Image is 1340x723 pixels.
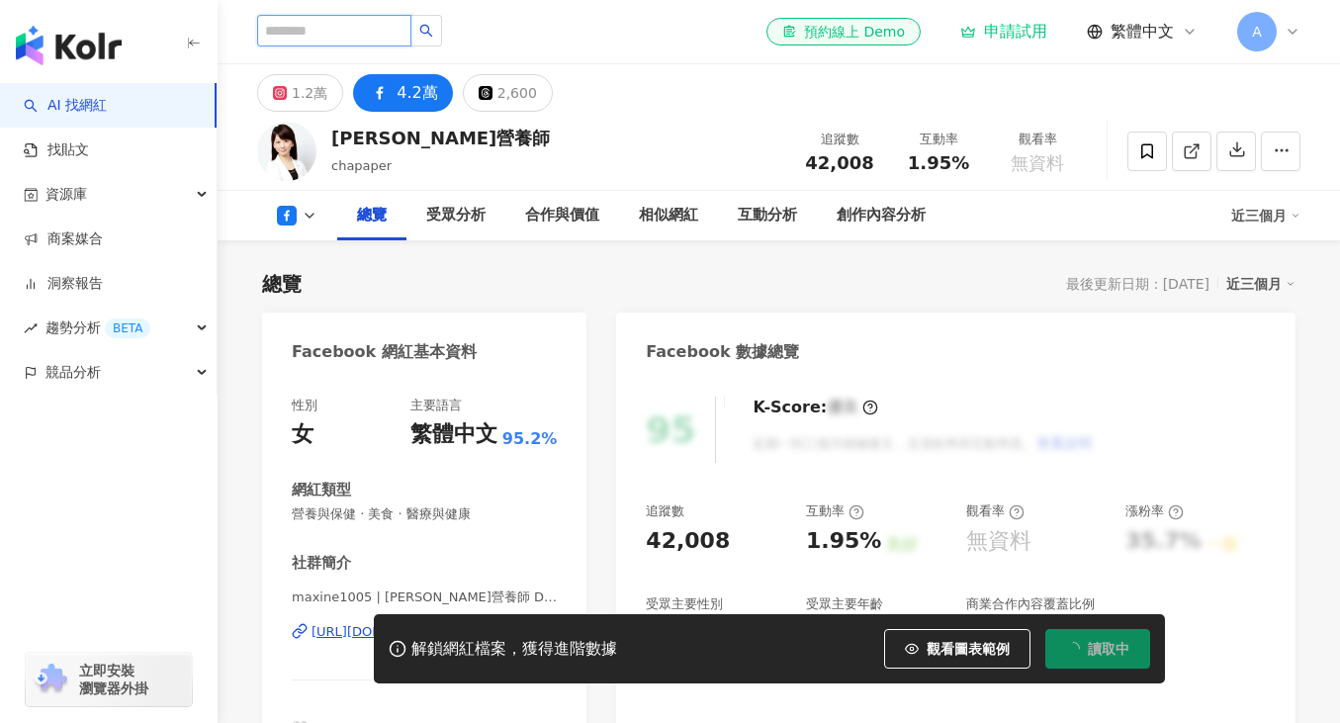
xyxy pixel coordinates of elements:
button: 1.2萬 [257,74,343,112]
div: 受眾主要性別 [646,595,723,613]
div: 觀看率 [966,502,1025,520]
span: rise [24,321,38,335]
div: 總覽 [357,204,387,227]
span: 立即安裝 瀏覽器外掛 [79,662,148,697]
a: 預約線上 Demo [766,18,921,45]
div: 網紅類型 [292,480,351,500]
div: 無資料 [966,526,1031,557]
div: 預約線上 Demo [782,22,905,42]
button: 2,600 [463,74,553,112]
div: 總覽 [262,270,302,298]
div: K-Score : [753,397,878,418]
div: Facebook 網紅基本資料 [292,341,477,363]
span: 1.95% [908,153,969,173]
div: 觀看率 [1000,130,1075,149]
span: chapaper [331,158,392,173]
div: Facebook 數據總覽 [646,341,799,363]
div: 商業合作內容覆蓋比例 [966,595,1095,613]
button: 觀看圖表範例 [884,629,1030,669]
span: 繁體中文 [1111,21,1174,43]
span: maxine1005 | [PERSON_NAME]營養師 Dietitian [PERSON_NAME] [PERSON_NAME] | maxine1005 [292,588,557,606]
div: 女 [292,419,313,450]
div: 社群簡介 [292,553,351,574]
div: 解鎖網紅檔案，獲得進階數據 [411,639,617,660]
div: 追蹤數 [646,502,684,520]
a: 洞察報告 [24,274,103,294]
span: 資源庫 [45,172,87,217]
span: 觀看圖表範例 [927,641,1010,657]
div: 2,600 [497,79,537,107]
button: 4.2萬 [353,74,452,112]
div: 近三個月 [1231,200,1300,231]
div: 合作與價值 [525,204,599,227]
div: 漲粉率 [1125,502,1184,520]
span: 讀取中 [1088,641,1129,657]
div: 受眾分析 [426,204,486,227]
div: 1.95% [806,526,881,557]
a: chrome extension立即安裝 瀏覽器外掛 [26,653,192,706]
div: 近三個月 [1226,271,1295,297]
span: 95.2% [502,428,558,450]
div: 4.2萬 [397,79,437,107]
a: searchAI 找網紅 [24,96,107,116]
a: 申請試用 [960,22,1047,42]
div: 互動分析 [738,204,797,227]
div: 互動率 [806,502,864,520]
div: [PERSON_NAME]營養師 [331,126,550,150]
div: 最後更新日期：[DATE] [1066,276,1209,292]
div: 相似網紅 [639,204,698,227]
span: search [419,24,433,38]
button: 讀取中 [1045,629,1150,669]
div: 42,008 [646,526,730,557]
img: logo [16,26,122,65]
div: 1.2萬 [292,79,327,107]
div: BETA [105,318,150,338]
span: loading [1063,639,1082,658]
span: A [1252,21,1262,43]
span: 競品分析 [45,350,101,395]
span: 營養與保健 · 美食 · 醫療與健康 [292,505,557,523]
span: 42,008 [805,152,873,173]
div: 追蹤數 [802,130,877,149]
span: 趨勢分析 [45,306,150,350]
div: 性別 [292,397,317,414]
div: 受眾主要年齡 [806,595,883,613]
div: 繁體中文 [410,419,497,450]
a: 商案媒合 [24,229,103,249]
span: 無資料 [1011,153,1064,173]
div: 互動率 [901,130,976,149]
img: KOL Avatar [257,122,316,181]
a: 找貼文 [24,140,89,160]
div: 主要語言 [410,397,462,414]
img: chrome extension [32,664,70,695]
div: 創作內容分析 [837,204,926,227]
